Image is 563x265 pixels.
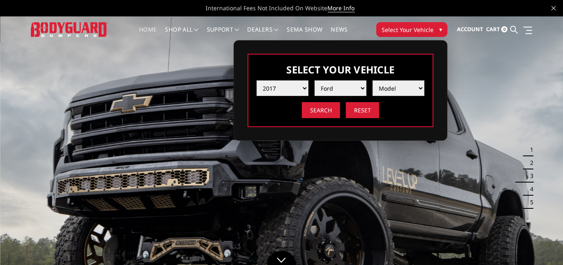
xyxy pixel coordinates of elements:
[525,196,533,209] button: 5 of 5
[525,183,533,196] button: 4 of 5
[486,18,507,41] a: Cart 0
[287,27,322,43] a: SEMA Show
[31,22,108,37] img: BODYGUARD BUMPERS
[525,169,533,183] button: 3 of 5
[328,4,355,12] a: More Info
[165,27,199,43] a: shop all
[439,25,442,34] span: ▾
[525,143,533,156] button: 1 of 5
[267,251,296,265] a: Click to Down
[522,226,563,265] iframe: Chat Widget
[376,22,447,37] button: Select Your Vehicle
[486,25,500,33] span: Cart
[248,27,279,43] a: Dealers
[302,102,340,118] input: Search
[346,102,379,118] input: Reset
[525,156,533,169] button: 2 of 5
[139,27,157,43] a: Home
[382,25,433,34] span: Select Your Vehicle
[257,63,424,76] h3: Select Your Vehicle
[457,18,483,41] a: Account
[501,26,507,32] span: 0
[457,25,483,33] span: Account
[331,27,348,43] a: News
[207,27,239,43] a: Support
